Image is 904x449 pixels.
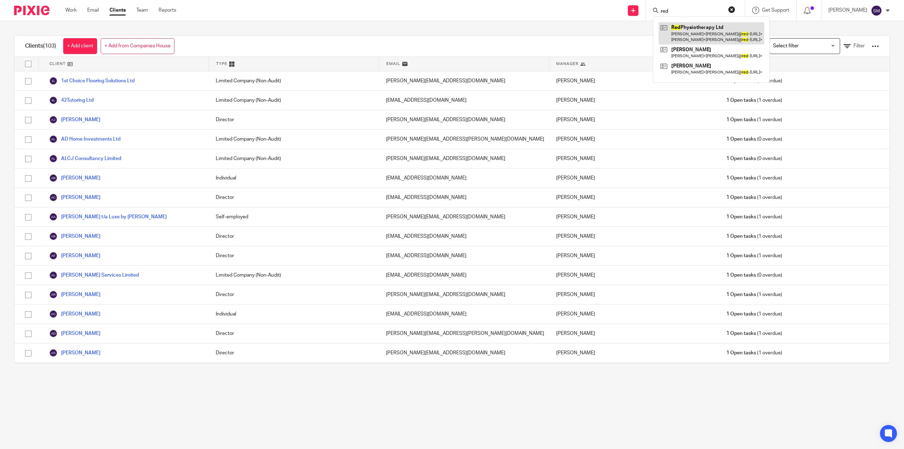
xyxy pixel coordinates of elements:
[49,232,100,241] a: [PERSON_NAME]
[386,61,400,67] span: Email
[726,233,756,240] span: 1 Open tasks
[726,116,782,123] span: (1 overdue)
[49,174,100,182] a: [PERSON_NAME]
[49,310,100,318] a: [PERSON_NAME]
[63,38,97,54] a: + Add client
[726,252,782,259] span: (1 overdue)
[549,305,719,324] div: [PERSON_NAME]
[101,38,174,54] a: + Add from Companies House
[744,36,879,57] div: View:
[379,149,549,168] div: [PERSON_NAME][EMAIL_ADDRESS][DOMAIN_NAME]
[209,324,379,343] div: Director
[14,6,49,15] img: Pixie
[726,311,782,318] span: (1 overdue)
[726,97,782,104] span: (1 overdue)
[49,213,58,221] img: svg%3E
[49,61,66,67] span: Client
[726,97,756,104] span: 1 Open tasks
[379,343,549,362] div: [PERSON_NAME][EMAIL_ADDRESS][DOMAIN_NAME]
[726,213,782,220] span: (1 overdue)
[828,7,867,14] p: [PERSON_NAME]
[871,5,882,16] img: svg%3E
[549,91,719,110] div: [PERSON_NAME]
[49,174,58,182] img: svg%3E
[549,130,719,149] div: [PERSON_NAME]
[726,291,782,298] span: (1 overdue)
[379,246,549,265] div: [EMAIL_ADDRESS][DOMAIN_NAME]
[726,213,756,220] span: 1 Open tasks
[209,91,379,110] div: Limited Company (Non-Audit)
[726,116,756,123] span: 1 Open tasks
[556,61,578,67] span: Manager
[379,305,549,324] div: [EMAIL_ADDRESS][DOMAIN_NAME]
[379,266,549,285] div: [EMAIL_ADDRESS][DOMAIN_NAME]
[49,349,100,357] a: [PERSON_NAME]
[379,71,549,90] div: [PERSON_NAME][EMAIL_ADDRESS][DOMAIN_NAME]
[49,252,100,260] a: [PERSON_NAME]
[379,130,549,149] div: [PERSON_NAME][EMAIL_ADDRESS][PERSON_NAME][DOMAIN_NAME]
[49,154,58,163] img: svg%3E
[379,169,549,188] div: [EMAIL_ADDRESS][DOMAIN_NAME]
[49,271,58,279] img: svg%3E
[209,285,379,304] div: Director
[216,61,227,67] span: Type
[379,91,549,110] div: [EMAIL_ADDRESS][DOMAIN_NAME]
[549,285,719,304] div: [PERSON_NAME]
[549,246,719,265] div: [PERSON_NAME]
[379,207,549,226] div: [PERSON_NAME][EMAIL_ADDRESS][DOMAIN_NAME]
[660,8,724,15] input: Search
[379,188,549,207] div: [EMAIL_ADDRESS][DOMAIN_NAME]
[209,169,379,188] div: Individual
[49,213,167,221] a: [PERSON_NAME] t/a Luxe by [PERSON_NAME]
[209,266,379,285] div: Limited Company (Non-Audit)
[379,285,549,304] div: [PERSON_NAME][EMAIL_ADDRESS][DOMAIN_NAME]
[726,155,756,162] span: 1 Open tasks
[49,135,58,143] img: svg%3E
[65,7,77,14] a: Work
[209,305,379,324] div: Individual
[49,329,58,338] img: svg%3E
[549,110,719,129] div: [PERSON_NAME]
[549,324,719,343] div: [PERSON_NAME]
[136,7,148,14] a: Team
[549,188,719,207] div: [PERSON_NAME]
[769,38,840,54] div: Search for option
[49,116,58,124] img: svg%3E
[726,175,782,182] span: (1 overdue)
[43,43,56,49] span: (103)
[549,343,719,362] div: [PERSON_NAME]
[49,290,100,299] a: [PERSON_NAME]
[49,96,58,105] img: svg%3E
[379,227,549,246] div: [EMAIL_ADDRESS][DOMAIN_NAME]
[379,324,549,343] div: [PERSON_NAME][EMAIL_ADDRESS][PERSON_NAME][DOMAIN_NAME]
[726,291,756,298] span: 1 Open tasks
[762,8,789,13] span: Get Support
[209,227,379,246] div: Director
[549,363,719,382] div: [PERSON_NAME]
[49,193,100,202] a: [PERSON_NAME]
[726,330,782,337] span: (1 overdue)
[726,194,782,201] span: (1 overdue)
[549,169,719,188] div: [PERSON_NAME]
[25,42,56,50] h1: Clients
[49,77,58,85] img: svg%3E
[49,349,58,357] img: svg%3E
[726,233,782,240] span: (1 overdue)
[209,246,379,265] div: Director
[159,7,176,14] a: Reports
[49,232,58,241] img: svg%3E
[549,207,719,226] div: [PERSON_NAME]
[209,110,379,129] div: Director
[49,154,121,163] a: ALCJ Consultancy Limited
[726,194,756,201] span: 1 Open tasks
[209,71,379,90] div: Limited Company (Non-Audit)
[209,149,379,168] div: Limited Company (Non-Audit)
[379,110,549,129] div: [PERSON_NAME][EMAIL_ADDRESS][DOMAIN_NAME]
[549,266,719,285] div: [PERSON_NAME]
[209,207,379,226] div: Self-employed
[728,6,735,13] button: Clear
[49,116,100,124] a: [PERSON_NAME]
[726,311,756,318] span: 1 Open tasks
[379,363,549,382] div: [EMAIL_ADDRESS][DOMAIN_NAME]
[49,310,58,318] img: svg%3E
